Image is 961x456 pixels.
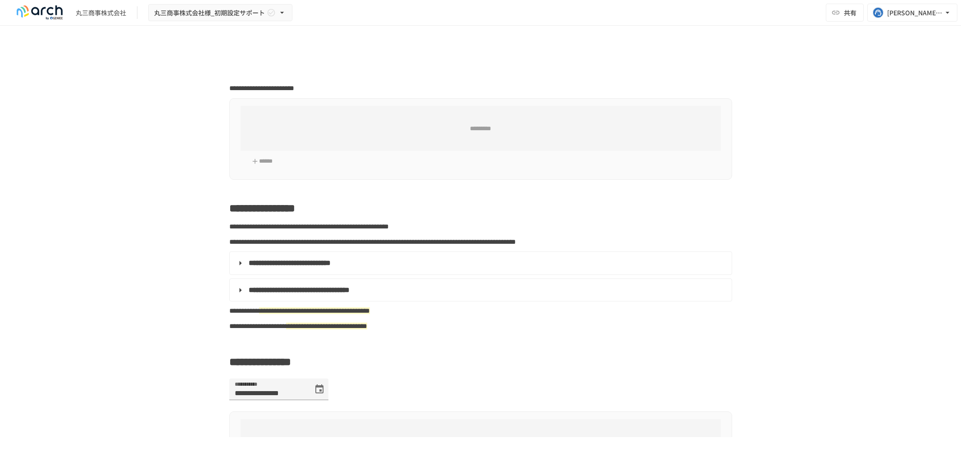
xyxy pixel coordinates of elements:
span: 丸三商事株式会社様_初期設定サポート [154,7,265,18]
button: 丸三商事株式会社様_初期設定サポート [148,4,292,22]
div: 丸三商事株式会社 [76,8,126,18]
span: 共有 [844,8,856,18]
button: [PERSON_NAME][EMAIL_ADDRESS][PERSON_NAME][DOMAIN_NAME] [867,4,957,22]
img: logo-default@2x-9cf2c760.svg [11,5,68,20]
div: [PERSON_NAME][EMAIL_ADDRESS][PERSON_NAME][DOMAIN_NAME] [887,7,943,18]
button: Choose date, selected date is 2025年9月3日 [310,380,328,398]
button: 共有 [826,4,864,22]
